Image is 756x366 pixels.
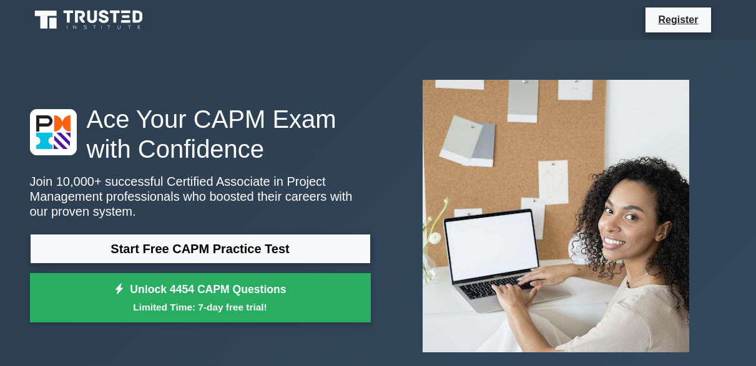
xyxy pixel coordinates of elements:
[30,234,371,264] a: Start Free CAPM Practice Test
[30,104,371,164] h1: Ace Your CAPM Exam with Confidence
[46,300,355,314] small: Limited Time: 7-day free trial!
[650,12,705,27] a: Register
[30,273,371,323] a: Unlock 4454 CAPM QuestionsLimited Time: 7-day free trial!
[30,174,371,219] p: Join 10,000+ successful Certified Associate in Project Management professionals who boosted their...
